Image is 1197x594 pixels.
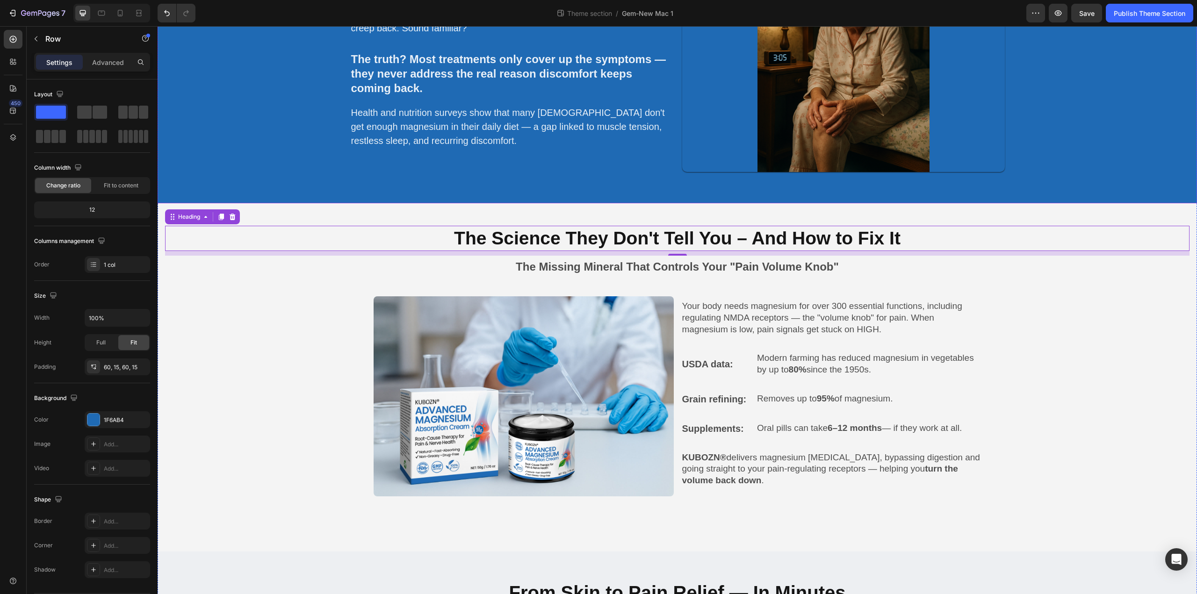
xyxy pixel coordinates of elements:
div: 1F6AB4 [104,416,148,424]
div: Height [34,338,51,347]
strong: USDA data: [525,333,576,343]
div: Add... [104,566,148,574]
p: Oral pills can take — if they work at all. [599,396,823,408]
div: Add... [104,440,148,449]
input: Auto [85,309,150,326]
div: Color [34,415,49,424]
div: Order [34,260,50,269]
span: Fit [130,338,137,347]
div: Open Intercom Messenger [1165,548,1188,571]
div: 12 [36,203,148,216]
img: gempages_560608827498562650-0aa98bc1-c30c-4dba-83af-2f7e32653fed.jpg [216,270,516,470]
strong: Grain refining: [525,368,589,378]
span: / [616,8,618,18]
p: 7 [61,7,65,19]
strong: 80% [631,338,649,348]
strong: 6–12 months [670,397,724,407]
strong: 95% [659,367,677,377]
p: delivers magnesium [MEDICAL_DATA], bypassing digestion and going straight to your pain-regulating... [525,426,823,460]
div: Rich Text Editor. Editing area: main [193,79,515,122]
div: Add... [104,542,148,550]
strong: The truth? Most treatments only cover up the symptoms — they never address the real reason discom... [194,27,508,68]
p: The Missing Mineral That Controls Your "Pain Volume Knob" [8,230,1031,250]
div: Background [34,392,79,405]
div: Publish Theme Section [1114,8,1185,18]
div: Undo/Redo [158,4,195,22]
span: Full [96,338,106,347]
p: Advanced [92,57,124,67]
div: Columns management [34,235,107,248]
div: Border [34,517,52,525]
button: Save [1071,4,1102,22]
p: Health and nutrition surveys show that many [DEMOGRAPHIC_DATA] don't get enough magnesium in thei... [194,79,514,122]
iframe: Design area [158,26,1197,594]
p: Removes up to of magnesium. [599,367,823,379]
strong: KUBOZN® [525,426,569,436]
p: Your body needs magnesium for over 300 essential functions, including regulating NMDA receptors —... [525,274,823,309]
div: Layout [34,88,65,101]
p: Row [45,33,125,44]
button: 7 [4,4,70,22]
div: Column width [34,162,84,174]
div: Shadow [34,565,56,574]
div: Video [34,464,49,472]
strong: Supplements: [525,397,586,408]
div: Image [34,440,50,448]
div: Shape [34,494,64,506]
strong: From Skin to Pain Relief — In Minutes [351,556,688,577]
div: Padding [34,363,56,371]
div: Add... [104,465,148,473]
span: Save [1079,9,1095,17]
div: 60, 15, 60, 15 [104,363,148,372]
button: Publish Theme Section [1106,4,1193,22]
div: Heading [19,186,44,195]
p: Settings [46,57,72,67]
div: Size [34,290,59,302]
span: Fit to content [104,181,138,190]
div: Add... [104,517,148,526]
span: Theme section [565,8,614,18]
h2: The Science They Don't Tell You – And How to Fix It [7,200,1032,225]
p: Modern farming has reduced magnesium in vegetables by up to since the 1950s. [599,326,823,349]
div: Corner [34,541,53,550]
div: Width [34,314,50,322]
span: Change ratio [46,181,80,190]
div: 450 [9,100,22,107]
div: 1 col [104,261,148,269]
span: Gem-New Mac 1 [622,8,673,18]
